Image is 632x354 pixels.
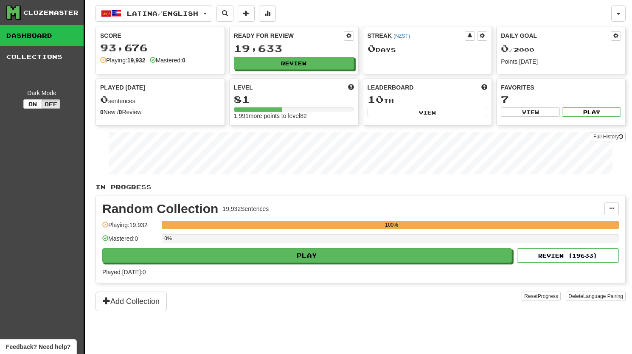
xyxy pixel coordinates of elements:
span: 0 [100,93,108,105]
div: Dark Mode [6,89,77,97]
button: Add sentence to collection [238,6,255,22]
span: This week in points, UTC [481,83,487,92]
span: Latina / English [127,10,198,17]
div: 81 [234,94,354,105]
button: Search sentences [216,6,233,22]
button: Off [42,99,60,109]
a: Full History [591,132,626,141]
div: Daily Goal [501,31,611,41]
span: Leaderboard [368,83,414,92]
button: Review (19633) [517,248,619,263]
strong: 0 [100,109,104,115]
button: Review [234,57,354,70]
p: In Progress [96,183,626,191]
div: New / Review [100,108,220,116]
span: / 2000 [501,46,534,53]
div: 19,633 [234,43,354,54]
strong: 0 [119,109,122,115]
div: Playing: [100,56,146,65]
div: 1,991 more points to level 82 [234,112,354,120]
div: Day s [368,43,488,54]
button: Play [562,107,621,117]
button: Latina/English [96,6,212,22]
button: ResetProgress [522,292,560,301]
button: Play [102,248,512,263]
div: th [368,94,488,105]
div: Favorites [501,83,621,92]
button: More stats [259,6,276,22]
div: 7 [501,94,621,105]
div: sentences [100,94,220,105]
div: Streak [368,31,465,40]
span: Progress [538,293,558,299]
span: Level [234,83,253,92]
span: Score more points to level up [348,83,354,92]
div: 100% [164,221,619,229]
strong: 19,932 [127,57,146,64]
div: Mastered: 0 [102,234,157,248]
div: Points [DATE] [501,57,621,66]
span: Open feedback widget [6,343,70,351]
strong: 0 [182,57,185,64]
div: 19,932 Sentences [222,205,269,213]
div: Ready for Review [234,31,344,40]
span: Language Pairing [583,293,623,299]
div: Clozemaster [23,8,79,17]
span: 10 [368,93,384,105]
span: Played [DATE]: 0 [102,269,146,275]
span: Played [DATE] [100,83,145,92]
button: DeleteLanguage Pairing [566,292,626,301]
div: 93,676 [100,42,220,53]
div: Mastered: [150,56,185,65]
span: 0 [501,42,509,54]
a: (NZST) [393,33,410,39]
button: On [23,99,42,109]
span: 0 [368,42,376,54]
button: Add Collection [96,292,167,311]
div: Score [100,31,220,40]
div: Random Collection [102,202,218,215]
button: View [501,107,560,117]
div: Playing: 19,932 [102,221,157,235]
button: View [368,108,488,117]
